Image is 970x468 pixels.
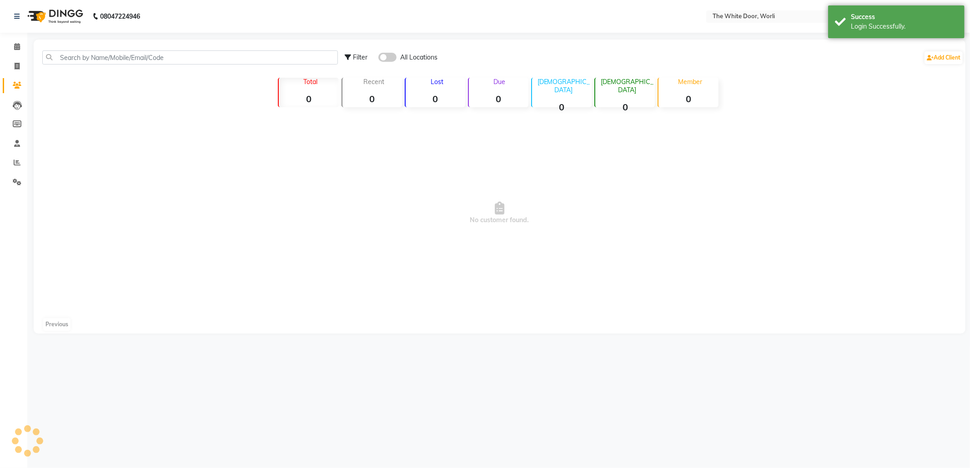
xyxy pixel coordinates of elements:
[469,93,528,105] strong: 0
[282,78,338,86] p: Total
[23,4,85,29] img: logo
[532,101,592,113] strong: 0
[406,93,465,105] strong: 0
[34,111,965,315] span: No customer found.
[658,93,718,105] strong: 0
[599,78,655,94] p: [DEMOGRAPHIC_DATA]
[925,51,963,64] a: Add Client
[662,78,718,86] p: Member
[342,93,402,105] strong: 0
[100,4,140,29] b: 08047224946
[42,50,338,65] input: Search by Name/Mobile/Email/Code
[851,12,958,22] div: Success
[595,101,655,113] strong: 0
[346,78,402,86] p: Recent
[471,78,528,86] p: Due
[353,53,367,61] span: Filter
[851,22,958,31] div: Login Successfully.
[409,78,465,86] p: Lost
[536,78,592,94] p: [DEMOGRAPHIC_DATA]
[279,93,338,105] strong: 0
[400,53,437,62] span: All Locations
